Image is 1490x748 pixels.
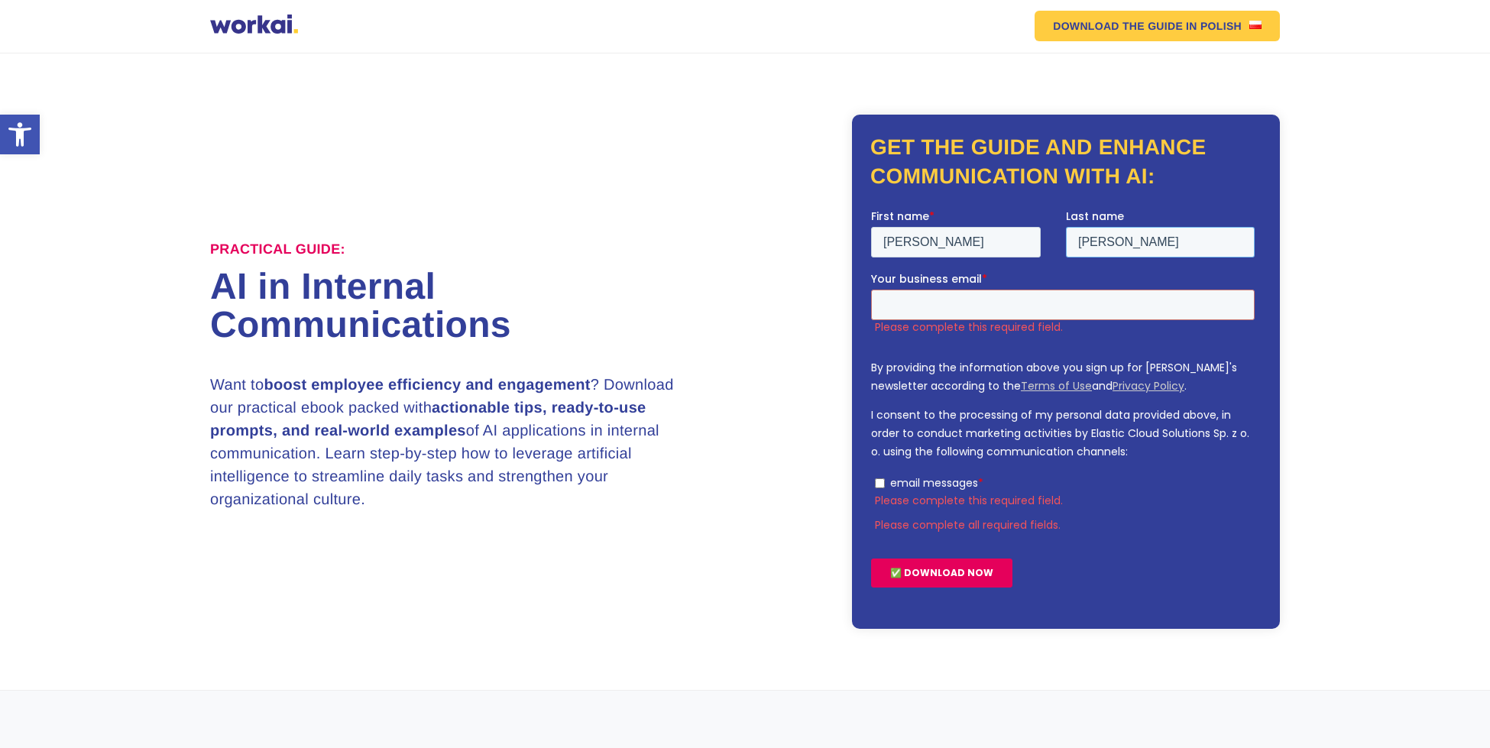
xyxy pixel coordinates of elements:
[1249,21,1262,29] img: US flag
[210,241,345,258] label: Practical Guide:
[210,400,646,439] strong: actionable tips, ready-to-use prompts, and real-world examples
[210,268,745,345] h1: AI in Internal Communications
[210,374,692,511] h3: Want to ? Download our practical ebook packed with of AI applications in internal communication. ...
[1035,11,1280,41] a: DOWNLOAD THE GUIDEIN POLISHUS flag
[870,133,1262,191] h2: Get the guide and enhance communication with AI:
[264,377,590,393] strong: boost employee efficiency and engagement
[871,209,1261,601] iframe: Form 0
[1053,21,1183,31] em: DOWNLOAD THE GUIDE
